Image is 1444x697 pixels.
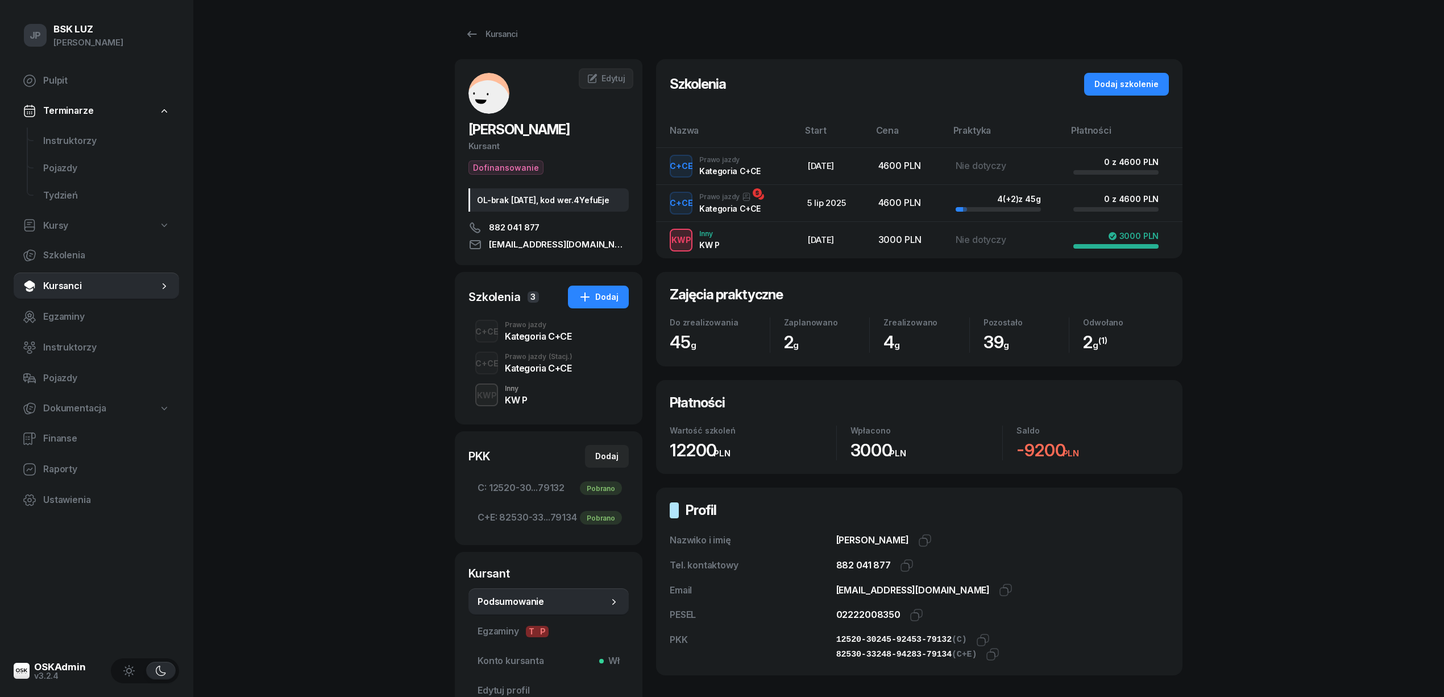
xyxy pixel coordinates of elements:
a: C:12520-30...79132Pobrano [468,475,629,502]
span: Edytuj [601,73,625,83]
span: Podsumowanie [478,595,608,609]
div: Inny [505,385,527,392]
a: Konto kursantaWł [468,647,629,675]
small: PLN [713,448,731,459]
th: Nazwa [656,123,798,147]
span: 12520-30...79132 [478,481,620,496]
span: (Stacj.) [549,353,572,360]
span: Konto kursanta [478,654,620,669]
span: Dofinansowanie [468,160,543,175]
a: C+E:82530-33...79134Pobrano [468,504,629,531]
div: Kursanci [465,27,517,41]
span: T [526,626,537,637]
div: 4600 PLN [878,196,937,211]
span: Pojazdy [43,371,170,386]
div: OSKAdmin [34,662,86,672]
button: Dodaj szkolenie [1084,73,1169,96]
span: 3 [528,291,539,303]
th: Płatności [1064,123,1182,147]
a: Szkolenia [14,242,179,269]
div: Saldo [1016,426,1169,435]
a: Kursanci [455,23,528,46]
div: Tel. kontaktowy [670,558,836,573]
span: Nazwiko i imię [670,534,731,546]
h2: Zajęcia praktyczne [670,286,783,304]
div: 882 041 877 [836,558,891,573]
div: Zrealizowano [883,317,969,327]
div: Do zrealizowania [670,317,770,327]
span: Kursanci [43,279,159,294]
div: Wartość szkoleń [670,426,836,435]
div: Nie dotyczy [956,231,1041,249]
div: 3000 PLN [878,233,937,248]
span: 82530-33...79134 [478,510,620,525]
span: P [537,626,549,637]
div: Pobrano [580,511,622,525]
small: g [894,340,900,350]
sup: (1) [1098,335,1107,346]
button: C+CEPrawo jazdy(Stacj.)Kategoria C+CE [468,347,629,379]
span: 882 041 877 [489,221,540,234]
th: Start [798,123,869,147]
span: Dokumentacja [43,401,106,416]
span: [PERSON_NAME] [836,534,909,546]
div: Zaplanowano [784,317,870,327]
a: Podsumowanie [468,588,629,616]
small: g [1093,340,1098,350]
img: logo-xs@2x.png [14,663,30,679]
a: EgzaminyTP [468,618,629,645]
div: 82530-33248-94283-79134 [836,647,977,662]
div: 0 z 4600 PLN [1104,157,1159,167]
div: [EMAIL_ADDRESS][DOMAIN_NAME] [836,583,990,598]
span: Tydzień [43,188,170,203]
h2: Płatności [670,394,725,412]
a: Pulpit [14,67,179,94]
span: JP [30,31,42,40]
a: 882 041 877 [468,221,629,234]
small: PLN [889,448,906,459]
span: 2 [784,332,799,352]
span: Pojazdy [43,161,170,176]
div: PESEL [670,608,836,622]
div: OL-brak [DATE], kod wer.4YefuEje [468,188,629,212]
span: Egzaminy [478,624,620,639]
button: C+CEPrawo jazdyKategoria C+CE [468,315,629,347]
span: 45 [670,332,696,352]
span: Finanse [43,431,170,446]
button: KWPInnyKW P [468,379,629,411]
span: Raporty [43,462,170,477]
span: C+E: [478,510,497,525]
div: 5 lip 2025 [807,196,860,211]
div: Kursant [468,139,629,154]
a: Tydzień [34,182,179,209]
h2: Szkolenia [670,75,726,93]
span: Ustawienia [43,493,170,508]
a: Kursanci [14,273,179,300]
small: PLN [1063,448,1080,459]
div: Pozostało [984,317,1069,327]
small: g [1003,340,1009,350]
div: 4 z 45g [997,194,1040,204]
div: Dodaj szkolenie [1094,77,1159,91]
span: Instruktorzy [43,134,170,149]
span: Pulpit [43,73,170,88]
span: 2 [1083,332,1098,352]
a: Pojazdy [34,155,179,182]
th: Cena [869,123,947,147]
span: C: [478,481,487,496]
span: (+2) [1003,194,1018,204]
div: 0 z 4600 PLN [1104,194,1159,204]
a: [EMAIL_ADDRESS][DOMAIN_NAME] [468,238,629,251]
div: [DATE] [807,159,860,174]
div: 02222008350 [836,608,901,622]
div: 4600 PLN [878,159,937,174]
small: g [691,340,696,350]
a: Ustawienia [14,486,179,514]
a: Kursy [14,213,179,239]
div: Kategoria C+CE [505,364,572,373]
div: [DATE] [807,233,860,248]
div: -9200 [1016,440,1169,461]
a: Edytuj [579,68,633,89]
span: (C) [952,635,967,645]
div: BSK LUZ [53,24,123,34]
